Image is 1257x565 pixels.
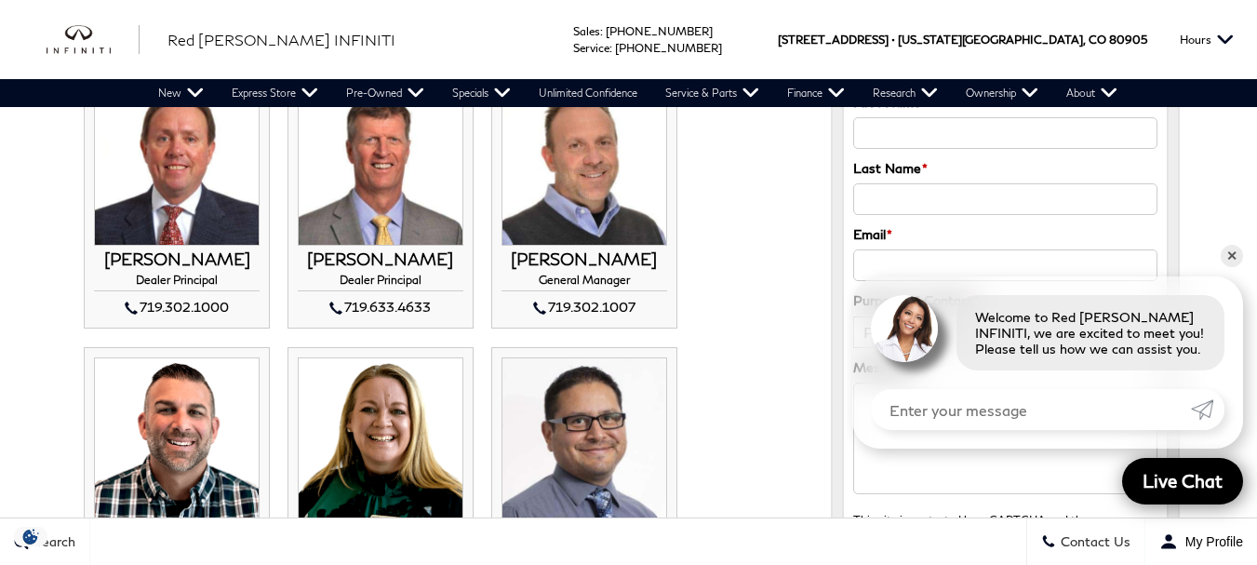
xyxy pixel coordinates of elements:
h3: [PERSON_NAME] [94,250,260,269]
section: Click to Open Cookie Consent Modal [9,527,52,546]
span: Service [573,41,609,55]
a: Live Chat [1122,458,1243,504]
a: Red [PERSON_NAME] INFINITI [167,29,395,51]
a: Express Store [218,79,332,107]
img: THOM BUCKLEY [94,80,260,246]
small: This site is protected by reCAPTCHA and the Google and apply. [853,513,1095,546]
span: Sales [573,24,600,38]
h4: General Manager [501,274,667,291]
div: Welcome to Red [PERSON_NAME] INFINITI, we are excited to meet you! Please tell us how we can assi... [956,295,1224,370]
a: About [1052,79,1131,107]
a: Ownership [952,79,1052,107]
img: Opt-Out Icon [9,527,52,546]
img: ROBERT WARNER [94,357,260,523]
span: Search [29,534,75,550]
span: My Profile [1178,534,1243,549]
div: 719.302.1000 [94,296,260,318]
h3: [PERSON_NAME] [501,250,667,269]
a: [STREET_ADDRESS] • [US_STATE][GEOGRAPHIC_DATA], CO 80905 [778,33,1147,47]
a: infiniti [47,25,140,55]
img: INFINITI [47,25,140,55]
input: Enter your message [871,389,1191,430]
a: Unlimited Confidence [525,79,651,107]
img: STEPHANIE DAVISON [298,357,463,523]
a: Research [859,79,952,107]
span: Red [PERSON_NAME] INFINITI [167,31,395,48]
img: MIKE JORGENSEN [298,80,463,246]
a: Submit [1191,389,1224,430]
a: Pre-Owned [332,79,438,107]
button: Open user profile menu [1145,518,1257,565]
a: Specials [438,79,525,107]
h3: [PERSON_NAME] [298,250,463,269]
h4: Dealer Principal [298,274,463,291]
h4: Dealer Principal [94,274,260,291]
img: JIMMIE ABEYTA [501,357,667,523]
span: : [609,41,612,55]
img: JOHN ZUMBO [501,80,667,246]
a: Finance [773,79,859,107]
span: Live Chat [1133,469,1232,492]
a: [PHONE_NUMBER] [606,24,713,38]
span: : [600,24,603,38]
label: Last Name [853,158,928,179]
a: [PHONE_NUMBER] [615,41,722,55]
img: Agent profile photo [871,295,938,362]
div: 719.302.1007 [501,296,667,318]
a: Service & Parts [651,79,773,107]
div: 719.633.4633 [298,296,463,318]
label: Purpose of Contact [853,290,980,311]
span: Contact Us [1056,534,1130,550]
nav: Main Navigation [144,79,1131,107]
label: Email [853,224,892,245]
a: New [144,79,218,107]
